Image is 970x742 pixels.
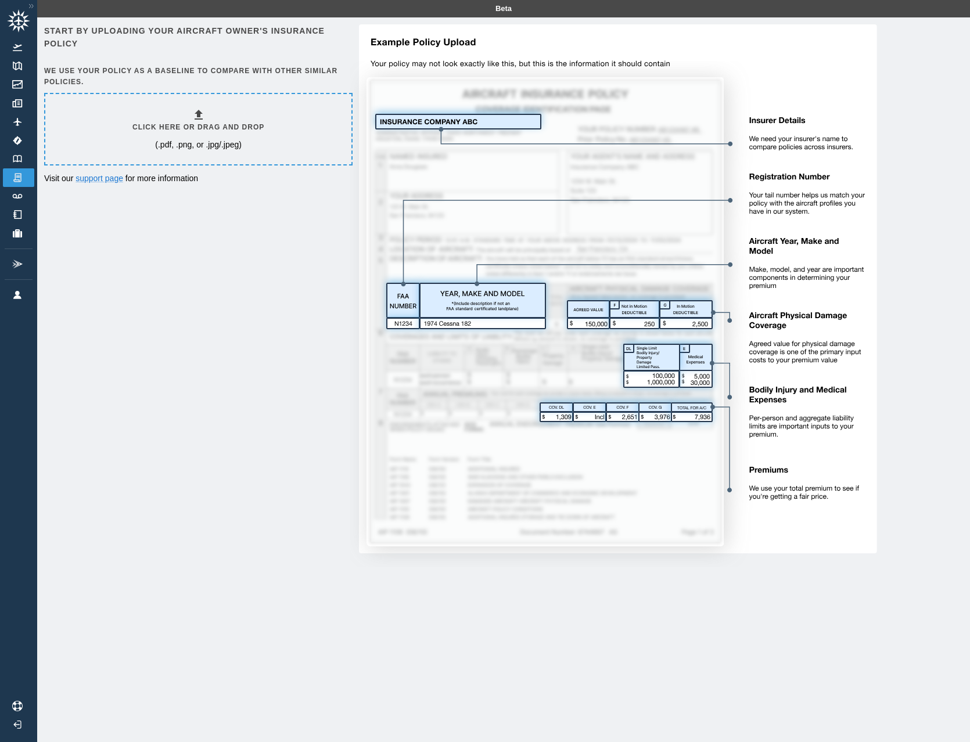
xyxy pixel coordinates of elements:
h6: Click here or drag and drop [132,122,264,133]
img: policy-upload-example-5e420760c1425035513a.svg [350,24,877,567]
p: Visit our for more information [44,172,350,184]
h6: We use your policy as a baseline to compare with other similar policies. [44,66,350,88]
h6: Start by uploading your aircraft owner's insurance policy [44,24,350,51]
p: (.pdf, .png, or .jpg/.jpeg) [155,139,242,150]
a: support page [76,174,123,183]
